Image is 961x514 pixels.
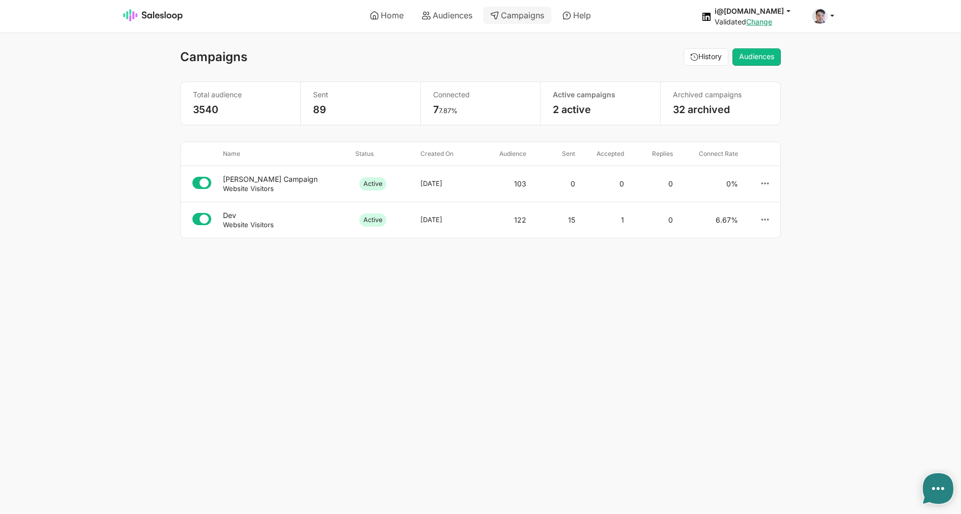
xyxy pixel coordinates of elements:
[555,7,598,24] a: Help
[223,211,347,220] div: Dev
[553,103,591,116] a: 2 active
[677,150,742,158] div: Connect rate
[530,210,579,230] div: 15
[673,103,730,116] a: 32 archived
[628,210,677,230] div: 0
[482,150,530,158] div: Audience
[439,106,458,115] small: 7.87%
[553,90,648,99] p: Active campaigns
[351,150,416,158] div: Status
[482,174,530,194] div: 103
[193,103,288,116] p: 3540
[223,175,347,184] div: [PERSON_NAME] Campaign
[530,174,579,194] div: 0
[677,210,742,230] div: 6.67%
[223,175,347,193] a: [PERSON_NAME] CampaignWebsite Visitors
[223,211,347,229] a: DevWebsite Visitors
[416,150,482,158] div: Created on
[677,174,742,194] div: 0%
[193,90,288,99] p: Total audience
[223,221,274,229] small: Website Visitors
[732,48,781,66] a: Audiences
[223,184,274,193] small: Website Visitors
[219,150,351,158] div: Name
[359,213,386,227] span: Active
[483,7,551,24] a: Campaigns
[628,174,677,194] div: 0
[482,210,530,230] div: 122
[363,7,411,24] a: Home
[359,177,386,191] span: Active
[579,210,628,230] div: 1
[746,17,772,26] a: Change
[313,90,408,99] p: Sent
[313,103,408,116] p: 89
[420,215,442,224] small: [DATE]
[415,7,479,24] a: Audiences
[673,90,768,99] p: Archived campaigns
[180,50,247,64] h1: Campaigns
[684,48,728,66] button: History
[715,6,800,16] button: i@[DOMAIN_NAME]
[628,150,677,158] div: Replies
[530,150,579,158] div: Sent
[715,17,800,26] div: Validated
[433,90,528,99] p: Connected
[123,9,183,21] img: Salesloop
[433,103,528,116] p: 7
[579,150,628,158] div: Accepted
[420,179,442,188] small: [DATE]
[579,174,628,194] div: 0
